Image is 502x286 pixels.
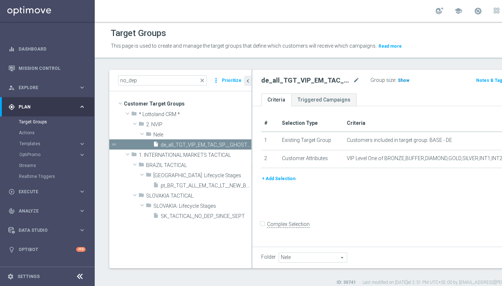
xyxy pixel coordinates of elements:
[146,131,152,139] i: folder
[153,182,159,190] i: insert_drive_file
[146,193,251,199] span: SLOVAKIA TACTICAL
[8,84,15,91] i: person_search
[124,99,251,109] span: Customer Target Groups
[8,227,86,233] button: Data Studio keyboard_arrow_right
[370,77,395,83] label: Group size
[111,28,166,39] h1: Target Groups
[199,78,205,83] span: close
[7,273,14,280] i: settings
[244,76,251,86] button: chevron_left
[79,207,86,214] i: keyboard_arrow_right
[8,84,79,91] div: Explore
[267,221,310,228] label: Complex Selection
[261,150,279,168] td: 2
[19,141,86,147] button: Templates keyboard_arrow_right
[279,132,344,150] td: Existing Target Group
[131,111,137,119] i: folder
[153,212,159,221] i: insert_drive_file
[261,94,291,106] a: Criteria
[153,203,251,209] span: SLOVAKIA: Lifecycle Stages
[79,103,86,110] i: keyboard_arrow_right
[8,85,86,91] div: person_search Explore keyboard_arrow_right
[8,208,79,214] div: Analyze
[337,279,356,286] label: ID: 30741
[76,247,86,252] div: +10
[454,7,462,15] span: school
[153,132,251,138] span: Nele
[19,86,79,90] span: Explore
[8,46,86,52] div: equalizer Dashboard
[19,174,76,179] a: Realtime Triggers
[8,247,86,253] div: lightbulb Optibot +10
[8,188,15,195] i: play_circle_outline
[378,42,403,50] button: Read more
[261,254,276,260] label: Folder
[279,115,344,132] th: Selection Type
[8,246,15,253] i: lightbulb
[79,151,86,158] i: keyboard_arrow_right
[261,76,352,85] h2: de_all_TGT_VIP_EM_TAC_SP__GHOST_PROMO_TARGET_BUNDLE_ALL_PLAYERS_no_dep_thisweek
[8,104,86,110] button: gps_fixed Plan keyboard_arrow_right
[19,228,79,233] span: Data Studio
[19,116,94,127] div: Target Groups
[244,78,251,84] i: chevron_left
[8,208,86,214] button: track_changes Analyze keyboard_arrow_right
[395,77,396,83] label: :
[261,132,279,150] td: 1
[8,189,86,195] div: play_circle_outline Execute keyboard_arrow_right
[8,188,79,195] div: Execute
[146,172,152,180] i: folder
[19,163,76,168] a: Streams
[19,138,94,149] div: Templates
[19,171,94,182] div: Realtime Triggers
[19,130,76,136] a: Actions
[161,183,251,189] span: pt_BR_TGT_ALL_EM_TAC_LT__NEW_BR_Green_Not_Migrated_FULLBASE_PlayedCasino_DEPOSITERS
[19,39,86,59] a: Dashboard
[221,76,243,86] button: Prioritize
[138,192,144,200] i: folder
[161,213,251,219] span: SK_TACTICAL_NO_DEP_SINCE_SEPT
[291,94,357,106] a: Triggered Campaigns
[8,240,86,259] div: Optibot
[19,152,86,158] button: OptiPromo keyboard_arrow_right
[138,121,144,129] i: folder
[153,172,251,179] span: BRAZIL: Lifecycle Stages
[19,240,76,259] a: Optibot
[212,75,220,86] i: more_vert
[161,142,251,148] span: de_all_TGT_VIP_EM_TAC_SP__GHOST_PROMO_TARGET_BUNDLE_ALL_PLAYERS_no_dep_thisweek
[8,65,86,71] button: Mission Control
[19,152,71,157] span: OptiPromo
[8,227,79,234] div: Data Studio
[139,111,251,118] span: * Lottoland CRM *
[8,104,15,110] i: gps_fixed
[19,160,94,171] div: Streams
[19,209,79,213] span: Analyze
[261,115,279,132] th: #
[347,137,452,143] span: Customers included in target group: BASE - DE
[19,142,79,146] div: Templates
[131,151,137,160] i: folder
[347,120,365,126] span: Criteria
[19,190,79,194] span: Execute
[17,274,40,279] a: Settings
[19,105,79,109] span: Plan
[8,59,86,78] div: Mission Control
[261,175,296,183] button: + Add Selection
[79,140,86,147] i: keyboard_arrow_right
[118,75,207,86] input: Quick find group or folder
[138,162,144,170] i: folder
[353,76,360,85] i: mode_edit
[8,39,86,59] div: Dashboard
[19,149,94,160] div: OptiPromo
[8,46,15,52] i: equalizer
[8,104,79,110] div: Plan
[146,122,251,128] span: 2. NVIP
[79,188,86,195] i: keyboard_arrow_right
[19,59,86,78] a: Mission Control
